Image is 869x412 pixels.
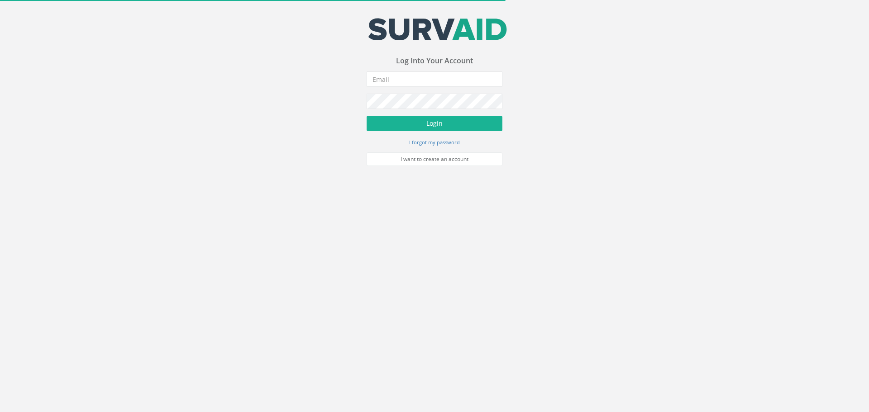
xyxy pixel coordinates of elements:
small: I forgot my password [409,139,460,146]
h3: Log Into Your Account [367,57,502,65]
a: I forgot my password [409,138,460,146]
button: Login [367,116,502,131]
input: Email [367,71,502,87]
a: I want to create an account [367,152,502,166]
